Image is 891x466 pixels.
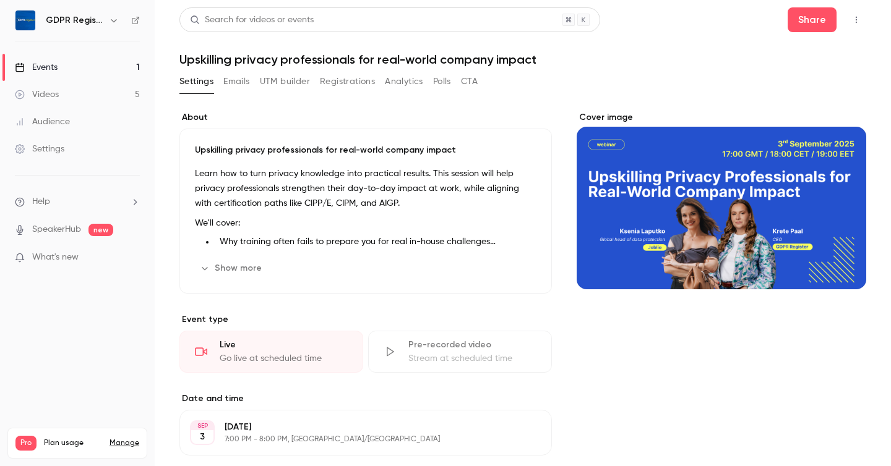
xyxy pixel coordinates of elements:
section: Cover image [577,111,866,289]
label: About [179,111,552,124]
a: Manage [110,438,139,448]
label: Cover image [577,111,866,124]
span: Plan usage [44,438,102,448]
button: Show more [195,258,269,278]
button: Analytics [385,72,423,91]
button: Settings [179,72,213,91]
div: Audience [15,116,70,128]
div: Pre-recorded video [408,339,536,351]
div: Events [15,61,58,74]
label: Date and time [179,392,552,405]
a: SpeakerHub [32,223,81,236]
div: SEP [191,422,213,430]
p: 7:00 PM - 8:00 PM, [GEOGRAPHIC_DATA]/[GEOGRAPHIC_DATA] [225,434,486,444]
li: Why training often fails to prepare you for real in-house challenges [215,235,536,248]
span: Pro [15,436,37,451]
div: LiveGo live at scheduled time [179,331,363,373]
span: What's new [32,251,79,264]
p: Event type [179,313,552,326]
button: Registrations [320,72,375,91]
button: CTA [461,72,478,91]
span: new [88,224,113,236]
div: Search for videos or events [190,14,314,27]
button: UTM builder [260,72,310,91]
p: [DATE] [225,421,486,433]
div: Pre-recorded videoStream at scheduled time [368,331,552,373]
div: Settings [15,143,64,155]
p: We’ll cover: [195,216,536,231]
button: Share [788,7,837,32]
button: Emails [223,72,249,91]
p: 3 [200,431,205,443]
h6: GDPR Register [46,14,104,27]
button: Polls [433,72,451,91]
h1: Upskilling privacy professionals for real-world company impact [179,52,866,67]
div: Stream at scheduled time [408,352,536,365]
li: help-dropdown-opener [15,195,140,208]
img: GDPR Register [15,11,35,30]
div: Videos [15,88,59,101]
div: Go live at scheduled time [220,352,348,365]
span: Help [32,195,50,208]
div: Live [220,339,348,351]
p: Upskilling privacy professionals for real-world company impact [195,144,536,156]
p: Learn how to turn privacy knowledge into practical results. This session will help privacy profes... [195,166,536,211]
